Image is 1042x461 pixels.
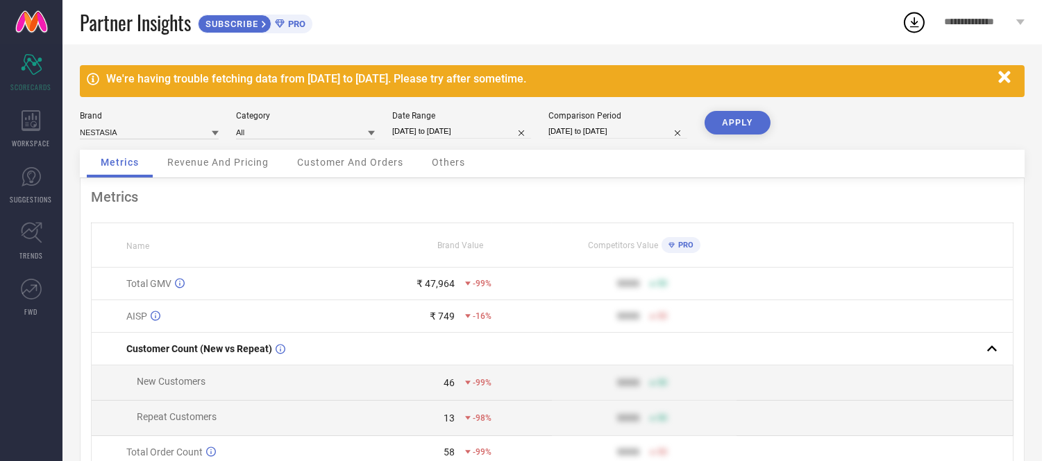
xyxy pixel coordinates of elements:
div: ₹ 749 [430,311,455,322]
div: Comparison Period [548,111,687,121]
span: SCORECARDS [11,82,52,92]
span: -99% [473,378,491,388]
div: Open download list [902,10,927,35]
span: Total Order Count [126,446,203,458]
div: Category [236,111,375,121]
div: ₹ 47,964 [417,278,455,289]
span: New Customers [137,376,205,387]
span: -98% [473,413,491,423]
div: We're having trouble fetching data from [DATE] to [DATE]. Please try after sometime. [106,72,991,85]
input: Select date range [392,124,531,139]
div: 9999 [617,278,639,289]
span: -99% [473,279,491,288]
span: FWD [25,306,38,317]
span: 50 [657,447,667,457]
div: 58 [444,446,455,458]
div: 9999 [617,311,639,322]
span: SUBSCRIBE [199,19,262,29]
span: 50 [657,378,667,388]
span: WORKSPACE [12,138,51,148]
a: SUBSCRIBEPRO [198,11,312,33]
span: PRO [285,19,305,29]
div: 46 [444,377,455,388]
span: SUGGESTIONS [10,194,53,205]
input: Select comparison period [548,124,687,139]
span: Competitors Value [588,241,658,250]
div: 13 [444,412,455,424]
span: Name [126,241,149,251]
span: TRENDS [19,250,43,261]
div: Brand [80,111,219,121]
span: AISP [126,311,147,322]
div: 9999 [617,412,639,424]
span: Partner Insights [80,8,191,37]
div: Date Range [392,111,531,121]
span: Customer And Orders [297,157,403,168]
span: 50 [657,279,667,288]
span: -16% [473,311,491,321]
span: Brand Value [437,241,483,250]
div: Metrics [91,189,1014,205]
span: Revenue And Pricing [167,157,269,168]
span: Metrics [101,157,139,168]
span: -99% [473,447,491,457]
span: 50 [657,311,667,321]
button: APPLY [705,111,771,134]
span: Repeat Customers [137,411,217,422]
span: Total GMV [126,278,171,289]
span: PRO [675,241,694,250]
div: 9999 [617,377,639,388]
span: 50 [657,413,667,423]
span: Customer Count (New vs Repeat) [126,343,272,354]
span: Others [432,157,465,168]
div: 9999 [617,446,639,458]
